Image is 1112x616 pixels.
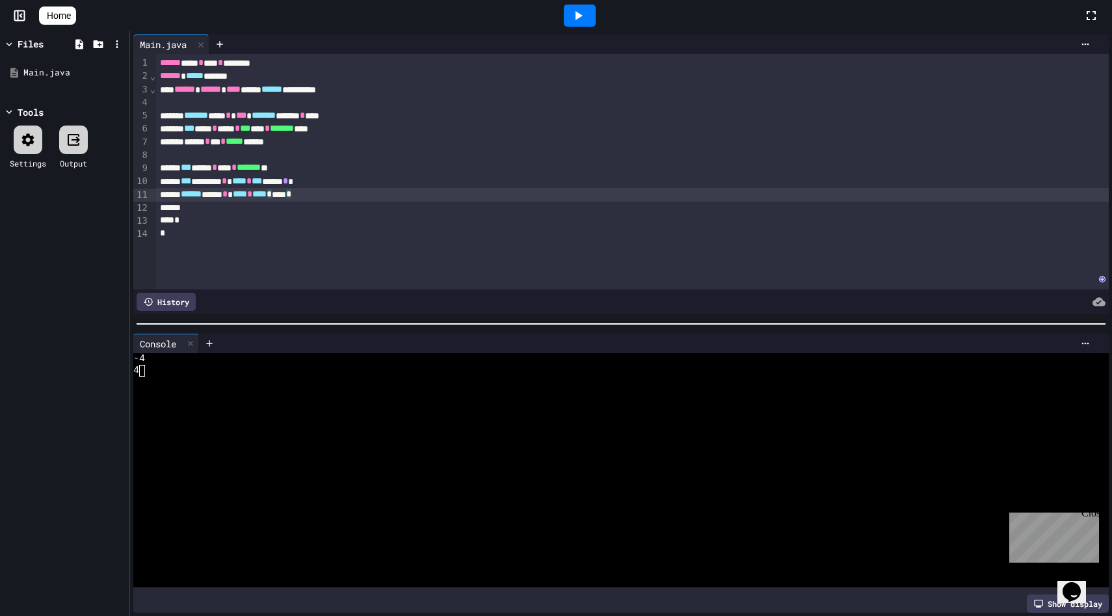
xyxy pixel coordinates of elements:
[18,37,44,51] div: Files
[10,157,46,169] div: Settings
[1057,564,1099,603] iframe: chat widget
[150,84,156,94] span: Fold line
[133,96,150,109] div: 4
[133,215,150,228] div: 13
[133,57,150,70] div: 1
[18,105,44,119] div: Tools
[47,9,71,22] span: Home
[39,7,76,25] a: Home
[133,83,150,96] div: 3
[23,66,125,79] div: Main.java
[133,122,150,135] div: 6
[150,71,156,81] span: Fold line
[133,136,150,149] div: 7
[133,70,150,83] div: 2
[133,337,183,351] div: Console
[5,5,90,83] div: Chat with us now!Close
[60,157,87,169] div: Output
[133,175,150,188] div: 10
[133,109,150,122] div: 5
[133,149,150,162] div: 8
[156,54,1109,289] div: To enrich screen reader interactions, please activate Accessibility in Grammarly extension settings
[133,162,150,175] div: 9
[133,353,145,365] span: -4
[133,202,150,215] div: 12
[133,189,150,202] div: 11
[133,38,193,51] div: Main.java
[133,334,199,353] div: Console
[133,34,209,54] div: Main.java
[133,365,139,377] span: 4
[137,293,196,311] div: History
[1004,507,1099,563] iframe: chat widget
[1027,595,1109,613] div: Show display
[133,228,150,241] div: 14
